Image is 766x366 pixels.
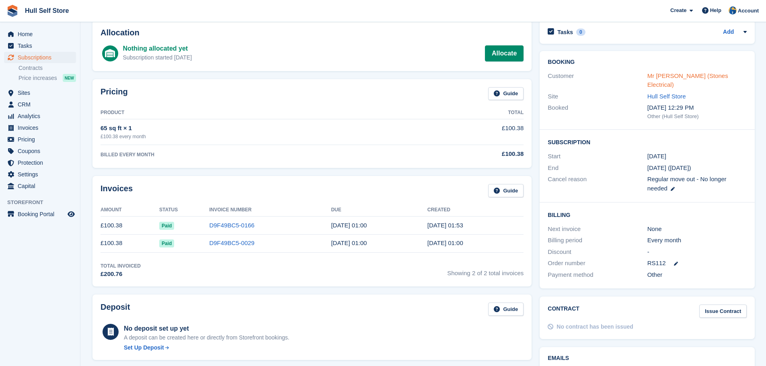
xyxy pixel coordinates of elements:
[447,262,524,279] span: Showing 2 of 2 total invoices
[548,138,747,146] h2: Subscription
[557,323,633,331] div: No contract has been issued
[4,157,76,168] a: menu
[4,169,76,180] a: menu
[548,175,647,193] div: Cancel reason
[488,303,524,316] a: Guide
[647,247,747,257] div: -
[18,74,57,82] span: Price increases
[647,176,727,192] span: Regular move out - No longer needed
[729,6,737,14] img: Hull Self Store
[548,211,747,219] h2: Billing
[123,44,192,53] div: Nothing allocated yet
[331,239,367,246] time: 2025-05-02 00:00:00 UTC
[4,209,76,220] a: menu
[427,222,463,229] time: 2025-06-01 00:53:51 UTC
[4,52,76,63] a: menu
[647,152,666,161] time: 2025-05-01 00:00:00 UTC
[159,222,174,230] span: Paid
[101,217,159,235] td: £100.38
[22,4,72,17] a: Hull Self Store
[18,29,66,40] span: Home
[548,152,647,161] div: Start
[557,29,573,36] h2: Tasks
[670,6,686,14] span: Create
[63,74,76,82] div: NEW
[66,209,76,219] a: Preview store
[101,106,402,119] th: Product
[548,103,647,120] div: Booked
[209,222,255,229] a: D9F49BC5-0166
[18,87,66,98] span: Sites
[548,164,647,173] div: End
[101,270,141,279] div: £200.76
[548,259,647,268] div: Order number
[159,239,174,247] span: Paid
[548,236,647,245] div: Billing period
[159,204,209,217] th: Status
[101,87,128,100] h2: Pricing
[699,305,747,318] a: Issue Contract
[18,134,66,145] span: Pricing
[124,333,290,342] p: A deposit can be created here or directly from Storefront bookings.
[209,204,331,217] th: Invoice Number
[18,180,66,192] span: Capital
[4,122,76,133] a: menu
[647,72,728,88] a: Mr [PERSON_NAME] (Stones Electrical)
[548,59,747,65] h2: Booking
[101,262,141,270] div: Total Invoiced
[124,324,290,333] div: No deposit set up yet
[18,145,66,157] span: Coupons
[18,157,66,168] span: Protection
[4,40,76,51] a: menu
[710,6,721,14] span: Help
[738,7,759,15] span: Account
[647,225,747,234] div: None
[548,72,647,90] div: Customer
[4,99,76,110] a: menu
[4,87,76,98] a: menu
[124,344,290,352] a: Set Up Deposit
[548,305,579,318] h2: Contract
[18,74,76,82] a: Price increases NEW
[4,134,76,145] a: menu
[101,303,130,316] h2: Deposit
[7,198,80,207] span: Storefront
[485,45,524,61] a: Allocate
[402,119,524,145] td: £100.38
[548,270,647,280] div: Payment method
[647,236,747,245] div: Every month
[18,122,66,133] span: Invoices
[101,124,402,133] div: 65 sq ft × 1
[647,93,686,100] a: Hull Self Store
[101,204,159,217] th: Amount
[18,169,66,180] span: Settings
[331,204,427,217] th: Due
[4,110,76,122] a: menu
[6,5,18,17] img: stora-icon-8386f47178a22dfd0bd8f6a31ec36ba5ce8667c1dd55bd0f319d3a0aa187defe.svg
[101,28,524,37] h2: Allocation
[488,184,524,197] a: Guide
[101,151,402,158] div: BILLED EVERY MONTH
[647,259,666,268] span: RS112
[647,164,691,171] span: [DATE] ([DATE])
[18,99,66,110] span: CRM
[647,112,747,121] div: Other (Hull Self Store)
[427,239,463,246] time: 2025-05-01 00:00:09 UTC
[101,133,402,140] div: £100.38 every month
[488,87,524,100] a: Guide
[576,29,585,36] div: 0
[209,239,255,246] a: D9F49BC5-0029
[331,222,367,229] time: 2025-06-02 00:00:00 UTC
[402,149,524,159] div: £100.38
[4,29,76,40] a: menu
[101,184,133,197] h2: Invoices
[18,64,76,72] a: Contracts
[123,53,192,62] div: Subscription started [DATE]
[101,234,159,252] td: £100.38
[4,145,76,157] a: menu
[548,225,647,234] div: Next invoice
[427,204,524,217] th: Created
[18,40,66,51] span: Tasks
[548,355,747,362] h2: Emails
[18,52,66,63] span: Subscriptions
